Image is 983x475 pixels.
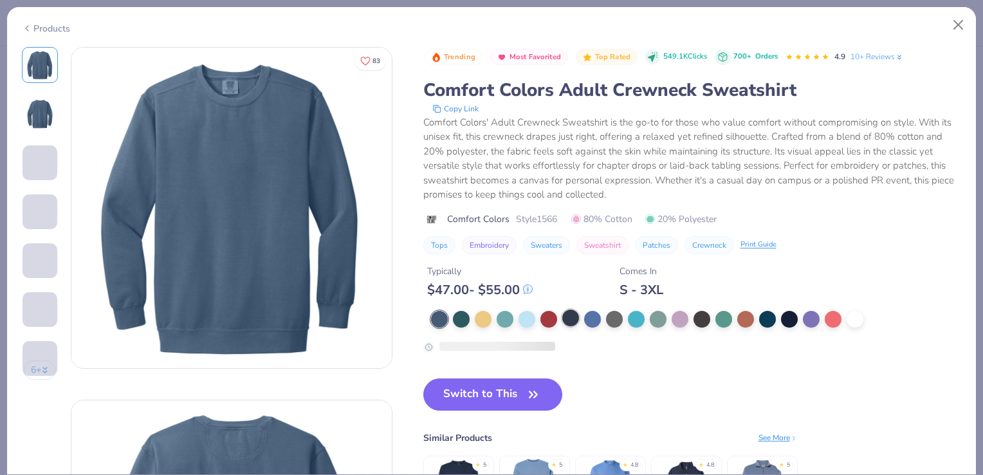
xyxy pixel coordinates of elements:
[462,236,517,254] button: Embroidery
[571,212,632,226] span: 80% Cotton
[706,461,714,470] div: 4.8
[423,378,563,411] button: Switch to This
[490,49,568,66] button: Badge Button
[423,115,962,202] div: Comfort Colors' Adult Crewneck Sweatshirt is the go-to for those who value comfort without compro...
[516,212,557,226] span: Style 1566
[740,239,776,250] div: Print Guide
[785,47,829,68] div: 4.9 Stars
[423,78,962,102] div: Comfort Colors Adult Crewneck Sweatshirt
[576,49,638,66] button: Badge Button
[423,431,492,445] div: Similar Products
[483,461,486,470] div: 5
[23,180,24,215] img: User generated content
[635,236,678,254] button: Patches
[946,13,971,37] button: Close
[423,236,455,254] button: Tops
[779,461,784,466] div: ★
[595,53,631,61] span: Top Rated
[23,278,24,313] img: User generated content
[372,58,380,64] span: 83
[23,376,24,411] img: User generated content
[850,51,904,62] a: 10+ Reviews
[630,461,638,470] div: 4.8
[582,52,593,62] img: Top Rated sort
[559,461,562,470] div: 5
[684,236,734,254] button: Crewneck
[620,282,663,298] div: S - 3XL
[758,432,798,443] div: See More
[427,265,533,278] div: Typically
[444,53,475,61] span: Trending
[510,53,561,61] span: Most Favorited
[733,51,778,62] div: 700+
[24,50,55,80] img: Front
[475,461,481,466] div: ★
[447,212,510,226] span: Comfort Colors
[431,52,441,62] img: Trending sort
[423,214,441,225] img: brand logo
[523,236,570,254] button: Sweaters
[497,52,507,62] img: Most Favorited sort
[755,51,778,61] span: Orders
[22,22,70,35] div: Products
[354,51,386,70] button: Like
[425,49,482,66] button: Badge Button
[23,229,24,264] img: User generated content
[24,98,55,129] img: Back
[787,461,790,470] div: 5
[699,461,704,466] div: ★
[663,51,707,62] span: 549.1K Clicks
[427,282,533,298] div: $ 47.00 - $ 55.00
[23,327,24,362] img: User generated content
[576,236,629,254] button: Sweatshirt
[620,265,663,278] div: Comes In
[71,48,392,368] img: Front
[551,461,556,466] div: ★
[623,461,628,466] div: ★
[834,51,845,62] span: 4.9
[428,102,482,115] button: copy to clipboard
[645,212,717,226] span: 20% Polyester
